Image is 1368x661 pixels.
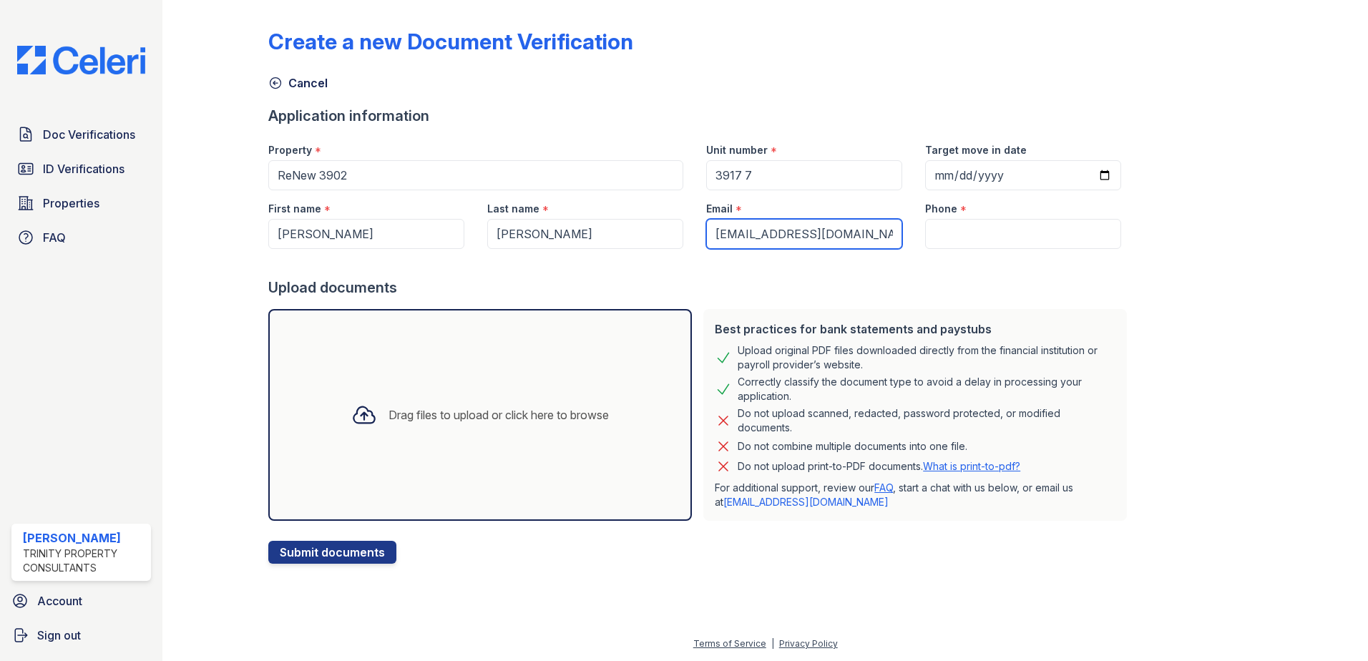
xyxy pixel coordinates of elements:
[923,460,1020,472] a: What is print-to-pdf?
[37,592,82,609] span: Account
[43,126,135,143] span: Doc Verifications
[268,29,633,54] div: Create a new Document Verification
[11,189,151,217] a: Properties
[738,438,967,455] div: Do not combine multiple documents into one file.
[11,155,151,183] a: ID Verifications
[268,278,1133,298] div: Upload documents
[43,229,66,246] span: FAQ
[779,638,838,649] a: Privacy Policy
[487,202,539,216] label: Last name
[738,406,1115,435] div: Do not upload scanned, redacted, password protected, or modified documents.
[268,143,312,157] label: Property
[925,143,1027,157] label: Target move in date
[268,106,1133,126] div: Application information
[715,320,1115,338] div: Best practices for bank statements and paystubs
[925,202,957,216] label: Phone
[6,621,157,650] a: Sign out
[43,160,124,177] span: ID Verifications
[11,223,151,252] a: FAQ
[738,375,1115,403] div: Correctly classify the document type to avoid a delay in processing your application.
[706,202,733,216] label: Email
[268,74,328,92] a: Cancel
[268,541,396,564] button: Submit documents
[37,627,81,644] span: Sign out
[389,406,609,423] div: Drag files to upload or click here to browse
[43,195,99,212] span: Properties
[6,46,157,74] img: CE_Logo_Blue-a8612792a0a2168367f1c8372b55b34899dd931a85d93a1a3d3e32e68fde9ad4.png
[23,547,145,575] div: Trinity Property Consultants
[11,120,151,149] a: Doc Verifications
[706,143,768,157] label: Unit number
[738,459,1020,474] p: Do not upload print-to-PDF documents.
[771,638,774,649] div: |
[738,343,1115,372] div: Upload original PDF files downloaded directly from the financial institution or payroll provider’...
[268,202,321,216] label: First name
[693,638,766,649] a: Terms of Service
[715,481,1115,509] p: For additional support, review our , start a chat with us below, or email us at
[23,529,145,547] div: [PERSON_NAME]
[723,496,889,508] a: [EMAIL_ADDRESS][DOMAIN_NAME]
[6,587,157,615] a: Account
[874,481,893,494] a: FAQ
